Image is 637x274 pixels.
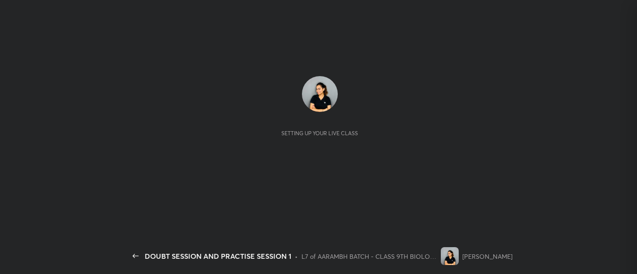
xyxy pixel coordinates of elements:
img: 6c8e0d76a9a341958958abd93cd9b0b0.jpg [441,247,459,265]
div: L7 of AARAMBH BATCH - CLASS 9TH BIOLOGY [301,252,438,261]
div: [PERSON_NAME] [462,252,512,261]
div: Setting up your live class [281,130,358,137]
img: 6c8e0d76a9a341958958abd93cd9b0b0.jpg [302,76,338,112]
div: • [295,252,298,261]
div: DOUBT SESSION AND PRACTISE SESSION 1 [145,251,291,261]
